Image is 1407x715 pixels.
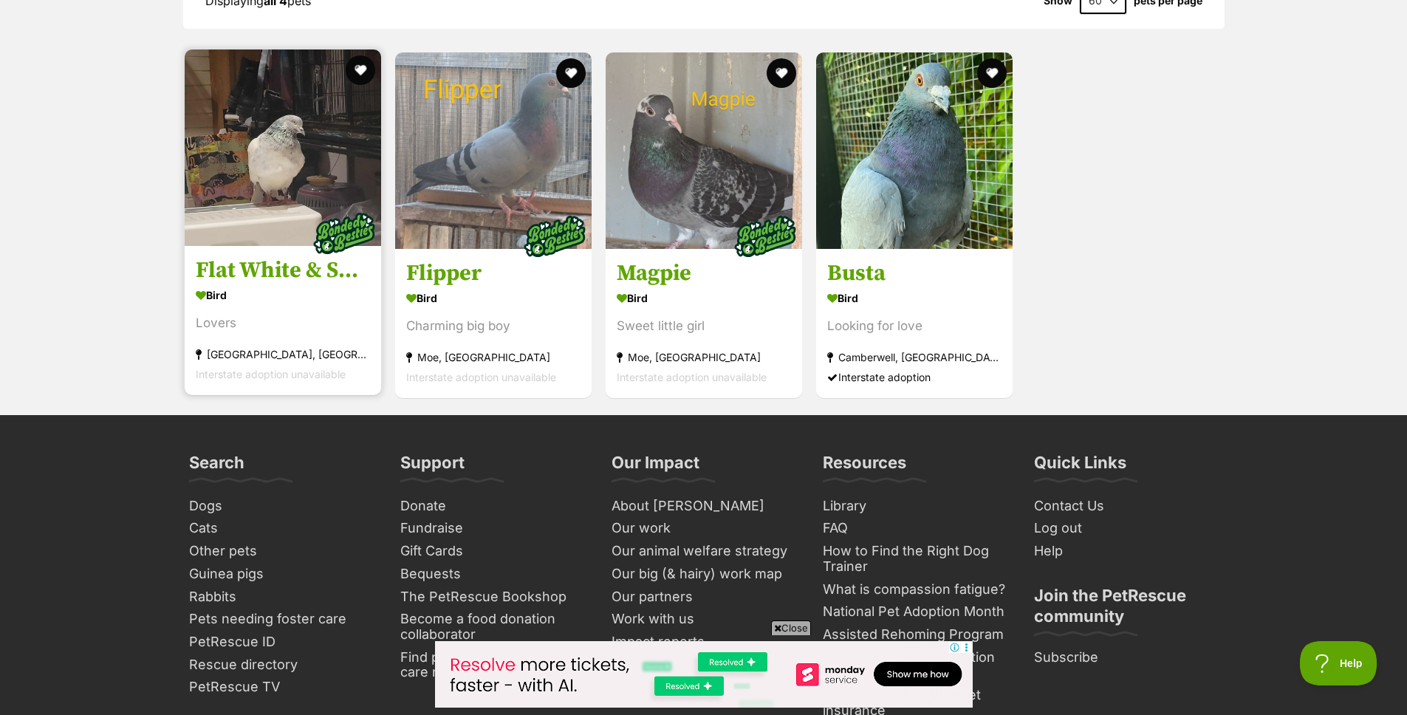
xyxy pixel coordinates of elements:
a: Library [817,495,1013,518]
h3: Our Impact [612,452,699,482]
a: Our work [606,517,802,540]
a: Other pets [183,540,380,563]
a: Our big (& hairy) work map [606,563,802,586]
div: Interstate adoption [827,368,1002,388]
a: Flipper Bird Charming big boy Moe, [GEOGRAPHIC_DATA] Interstate adoption unavailable favourite [395,249,592,399]
img: Flat White & Shart [185,49,381,246]
a: Log out [1028,517,1225,540]
a: PetRescue TV [183,676,380,699]
div: Camberwell, [GEOGRAPHIC_DATA] [827,348,1002,368]
a: Subscribe [1028,646,1225,669]
div: Bird [827,288,1002,309]
a: Flat White & Shart Bird Lovers [GEOGRAPHIC_DATA], [GEOGRAPHIC_DATA] Interstate adoption unavailab... [185,246,381,396]
a: Fundraise [394,517,591,540]
h3: Quick Links [1034,452,1126,482]
div: Bird [617,288,791,309]
button: favourite [346,55,375,85]
a: Rescue directory [183,654,380,677]
h3: Search [189,452,244,482]
div: Moe, [GEOGRAPHIC_DATA] [617,348,791,368]
img: Busta [816,52,1013,249]
h3: Support [400,452,465,482]
img: bonded besties [728,200,802,274]
a: How to Find the Right Dog Trainer [817,540,1013,578]
div: Lovers [196,314,370,334]
img: bonded besties [518,200,592,274]
a: Contact Us [1028,495,1225,518]
a: Our animal welfare strategy [606,540,802,563]
h3: Join the PetRescue community [1034,585,1219,635]
a: Pets needing foster care [183,608,380,631]
h3: Resources [823,452,906,482]
div: Sweet little girl [617,317,791,337]
h3: Flipper [406,260,581,288]
button: favourite [556,58,586,88]
a: Impact reports [606,631,802,654]
span: Interstate adoption unavailable [617,372,767,384]
a: Our partners [606,586,802,609]
div: Moe, [GEOGRAPHIC_DATA] [406,348,581,368]
a: Guinea pigs [183,563,380,586]
a: Work with us [606,608,802,631]
a: Help [1028,540,1225,563]
img: Flipper [395,52,592,249]
a: Cats [183,517,380,540]
a: Busta Bird Looking for love Camberwell, [GEOGRAPHIC_DATA] Interstate adoption favourite [816,249,1013,399]
a: Donate [394,495,591,518]
a: Magpie Bird Sweet little girl Moe, [GEOGRAPHIC_DATA] Interstate adoption unavailable favourite [606,249,802,399]
div: Bird [196,285,370,307]
a: FAQ [817,517,1013,540]
h3: Magpie [617,260,791,288]
span: Interstate adoption unavailable [196,369,346,381]
a: About [PERSON_NAME] [606,495,802,518]
span: Close [771,620,811,635]
button: favourite [977,58,1007,88]
iframe: Advertisement [435,641,973,708]
div: Bird [406,288,581,309]
div: [GEOGRAPHIC_DATA], [GEOGRAPHIC_DATA] [196,345,370,365]
a: Dogs [183,495,380,518]
a: Gift Cards [394,540,591,563]
iframe: Help Scout Beacon - Open [1300,641,1377,685]
a: Assisted Rehoming Program [817,623,1013,646]
a: National Pet Adoption Month [817,601,1013,623]
span: Interstate adoption unavailable [406,372,556,384]
a: Find pets needing foster care near you [394,646,591,684]
button: favourite [767,58,796,88]
h3: Flat White & Shart [196,257,370,285]
img: Magpie [606,52,802,249]
a: Become a food donation collaborator [394,608,591,646]
a: Bequests [394,563,591,586]
a: Rabbits [183,586,380,609]
h3: Busta [827,260,1002,288]
div: Charming big boy [406,317,581,337]
a: PetRescue ID [183,631,380,654]
a: What is compassion fatigue? [817,578,1013,601]
a: The PetRescue Bookshop [394,586,591,609]
div: Looking for love [827,317,1002,337]
img: bonded besties [307,197,381,271]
